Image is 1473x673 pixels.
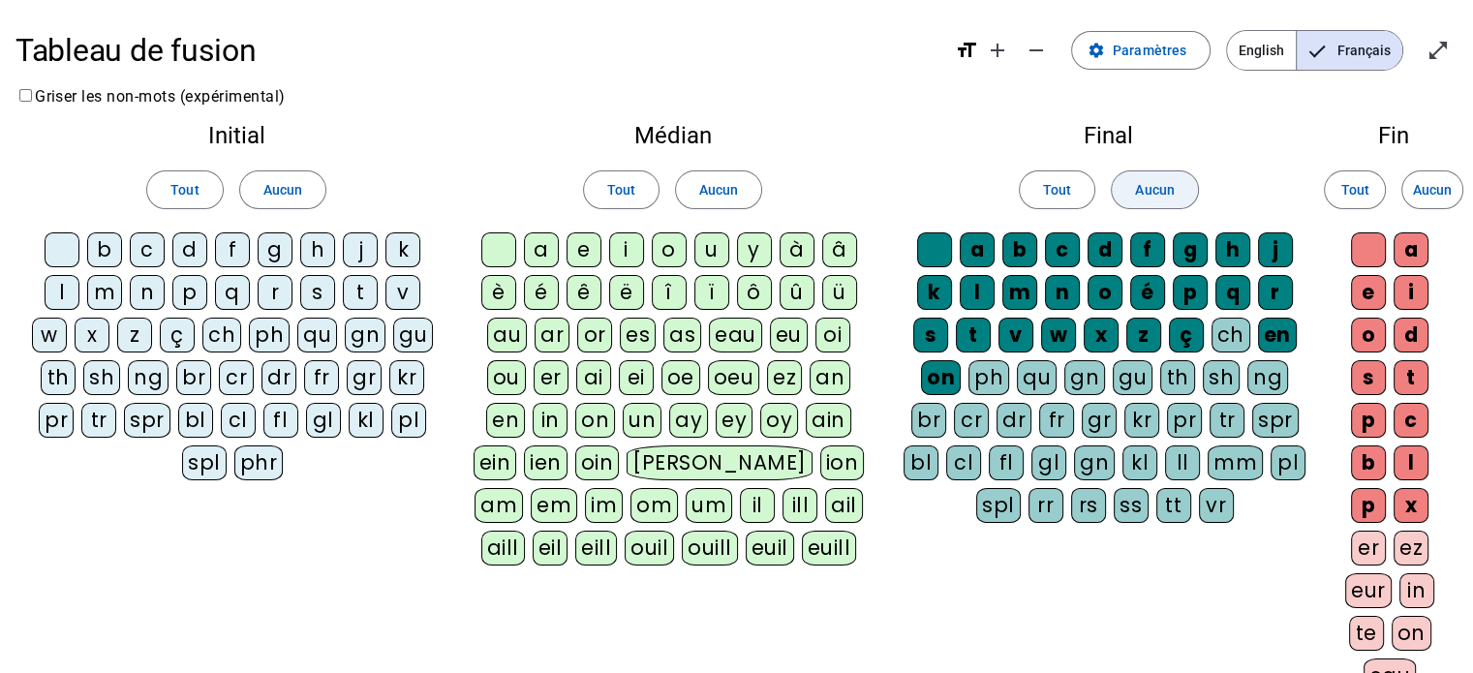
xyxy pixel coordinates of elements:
div: as [663,318,701,352]
div: oe [661,360,700,395]
div: h [1215,232,1250,267]
div: [PERSON_NAME] [627,445,812,480]
div: b [1351,445,1386,480]
div: h [300,232,335,267]
div: bl [178,403,213,438]
div: g [1173,232,1208,267]
div: il [740,488,775,523]
h2: Fin [1345,124,1442,147]
div: l [45,275,79,310]
span: Tout [1340,178,1368,201]
div: e [1351,275,1386,310]
div: ai [576,360,611,395]
div: c [130,232,165,267]
div: eur [1345,573,1392,608]
mat-icon: settings [1088,42,1105,59]
div: x [1394,488,1428,523]
div: b [87,232,122,267]
div: br [911,403,946,438]
div: kr [389,360,424,395]
div: d [1394,318,1428,352]
span: Aucun [1135,178,1174,201]
button: Aucun [675,170,762,209]
div: ph [249,318,290,352]
mat-icon: open_in_full [1427,39,1450,62]
div: in [1399,573,1434,608]
div: gl [306,403,341,438]
div: è [481,275,516,310]
div: g [258,232,292,267]
div: fr [1039,403,1074,438]
div: j [1258,232,1293,267]
span: Tout [170,178,199,201]
div: î [652,275,687,310]
h2: Initial [31,124,442,147]
div: kl [349,403,384,438]
div: kl [1122,445,1157,480]
div: spr [124,403,170,438]
div: rr [1028,488,1063,523]
div: w [1041,318,1076,352]
div: spl [976,488,1021,523]
div: tr [81,403,116,438]
div: z [1126,318,1161,352]
div: f [215,232,250,267]
div: pl [1271,445,1305,480]
div: gu [393,318,433,352]
h2: Final [904,124,1314,147]
div: r [258,275,292,310]
div: t [1394,360,1428,395]
div: c [1045,232,1080,267]
div: t [343,275,378,310]
div: ez [767,360,802,395]
div: é [524,275,559,310]
div: mm [1208,445,1263,480]
div: ay [669,403,708,438]
div: a [960,232,995,267]
div: ô [737,275,772,310]
div: er [1351,531,1386,566]
input: Griser les non-mots (expérimental) [19,89,32,102]
div: p [172,275,207,310]
div: c [1394,403,1428,438]
div: ss [1114,488,1149,523]
div: ch [202,318,241,352]
div: euill [802,531,856,566]
div: kr [1124,403,1159,438]
button: Paramètres [1071,31,1211,70]
div: tr [1210,403,1244,438]
div: cr [219,360,254,395]
div: ein [474,445,517,480]
div: l [960,275,995,310]
div: j [343,232,378,267]
button: Tout [1019,170,1095,209]
div: p [1173,275,1208,310]
div: fl [989,445,1024,480]
div: m [1002,275,1037,310]
span: Tout [607,178,635,201]
div: ion [820,445,865,480]
div: o [1088,275,1122,310]
div: pr [1167,403,1202,438]
div: fr [304,360,339,395]
div: o [652,232,687,267]
div: é [1130,275,1165,310]
div: gl [1031,445,1066,480]
div: v [385,275,420,310]
div: x [1084,318,1119,352]
div: ill [783,488,817,523]
div: o [1351,318,1386,352]
div: r [1258,275,1293,310]
div: k [917,275,952,310]
span: Paramètres [1113,39,1186,62]
div: ê [567,275,601,310]
div: i [1394,275,1428,310]
div: ey [716,403,752,438]
div: oi [815,318,850,352]
div: th [1160,360,1195,395]
div: q [1215,275,1250,310]
div: vr [1199,488,1234,523]
div: gn [345,318,385,352]
div: e [567,232,601,267]
div: cr [954,403,989,438]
